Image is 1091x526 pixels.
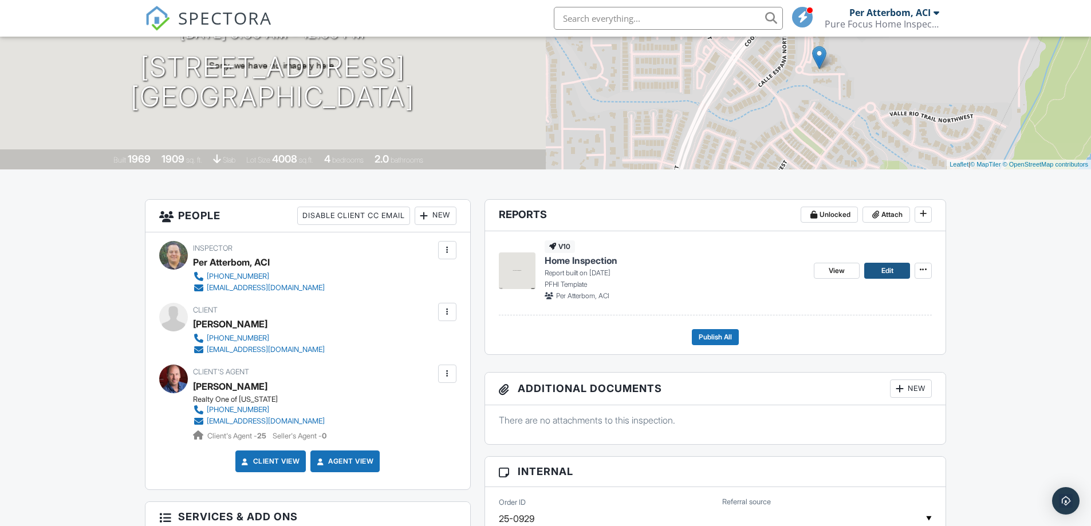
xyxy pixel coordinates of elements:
div: New [890,379,932,398]
a: [EMAIL_ADDRESS][DOMAIN_NAME] [193,416,325,427]
a: © MapTiler [970,161,1001,168]
a: Leaflet [950,161,968,168]
span: Client [193,306,218,314]
div: [PHONE_NUMBER] [207,405,269,414]
a: [PERSON_NAME] [193,378,267,395]
a: [PHONE_NUMBER] [193,404,325,416]
img: The Best Home Inspection Software - Spectora [145,6,170,31]
span: sq. ft. [186,156,202,164]
span: SPECTORA [178,6,272,30]
div: [PHONE_NUMBER] [207,272,269,281]
h3: People [145,200,470,232]
span: Lot Size [246,156,270,164]
h1: [STREET_ADDRESS] [GEOGRAPHIC_DATA] [131,52,415,113]
div: | [947,160,1091,169]
span: bathrooms [391,156,423,164]
a: Client View [239,456,300,467]
div: 4 [324,153,330,165]
h3: [DATE] 9:00 am - 12:00 pm [180,26,365,41]
div: 2.0 [375,153,389,165]
div: New [415,207,456,225]
div: 1909 [162,153,184,165]
div: Per Atterbom, ACI [849,7,931,18]
h3: Additional Documents [485,373,946,405]
input: Search everything... [554,7,783,30]
label: Referral source [722,497,771,507]
span: bedrooms [332,156,364,164]
a: © OpenStreetMap contributors [1003,161,1088,168]
a: Agent View [314,456,373,467]
div: [PERSON_NAME] [193,315,267,333]
div: Pure Focus Home Inspections, Inc. [825,18,939,30]
div: 1969 [128,153,151,165]
h3: Internal [485,457,946,487]
span: sq.ft. [299,156,313,164]
div: Open Intercom Messenger [1052,487,1080,515]
div: Realty One of [US_STATE] [193,395,334,404]
div: [EMAIL_ADDRESS][DOMAIN_NAME] [207,417,325,426]
strong: 25 [257,432,266,440]
span: slab [223,156,235,164]
label: Order ID [499,497,526,508]
div: 4008 [272,153,297,165]
strong: 0 [322,432,326,440]
a: [PHONE_NUMBER] [193,333,325,344]
a: [EMAIL_ADDRESS][DOMAIN_NAME] [193,282,325,294]
a: SPECTORA [145,15,272,39]
div: Per Atterbom, ACI [193,254,270,271]
div: [PHONE_NUMBER] [207,334,269,343]
a: [EMAIL_ADDRESS][DOMAIN_NAME] [193,344,325,355]
div: Disable Client CC Email [297,207,410,225]
span: Built [113,156,126,164]
span: Client's Agent [193,367,249,376]
span: Seller's Agent - [273,432,326,440]
div: [EMAIL_ADDRESS][DOMAIN_NAME] [207,283,325,292]
span: Inspector [193,244,233,252]
p: There are no attachments to this inspection. [499,414,932,426]
span: Client's Agent - [207,432,268,440]
a: [PHONE_NUMBER] [193,271,325,282]
div: [EMAIL_ADDRESS][DOMAIN_NAME] [207,345,325,354]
